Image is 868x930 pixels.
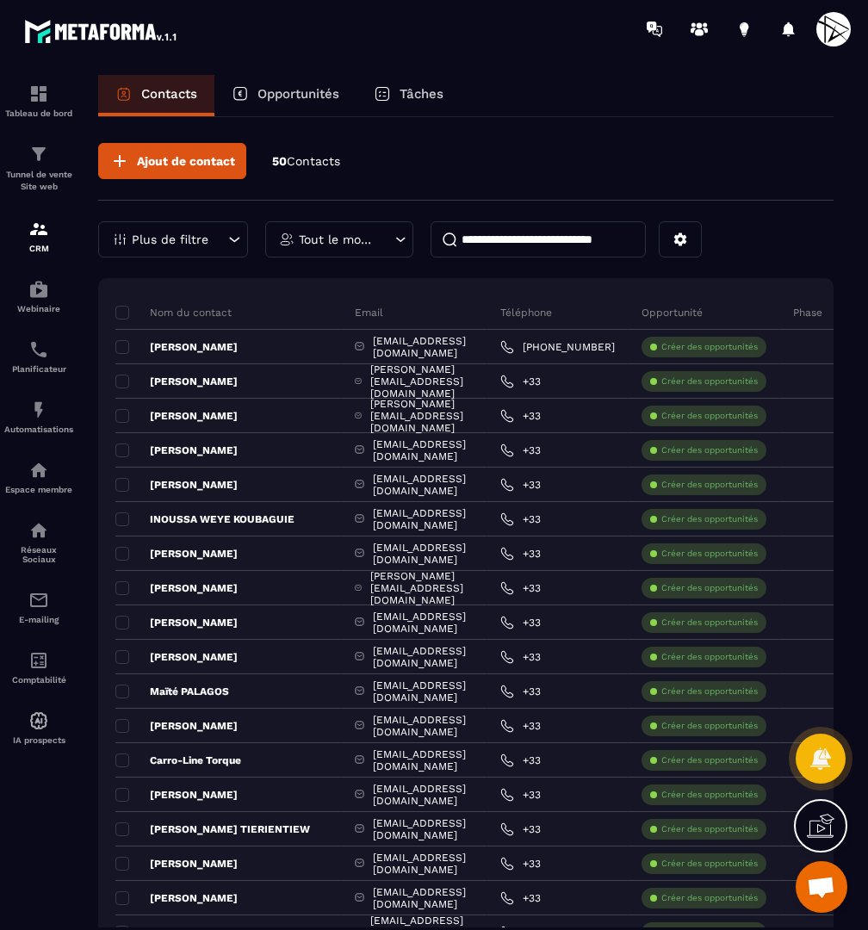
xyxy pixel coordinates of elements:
p: Contacts [141,86,197,102]
p: [PERSON_NAME] [115,616,238,629]
p: 50 [272,153,340,170]
p: Automatisations [4,425,73,434]
p: Créer des opportunités [661,410,758,422]
img: formation [28,219,49,239]
p: Créer des opportunités [661,375,758,387]
a: automationsautomationsEspace membre [4,447,73,507]
p: Créer des opportunités [661,444,758,456]
p: Comptabilité [4,675,73,685]
p: [PERSON_NAME] [115,891,238,905]
a: +33 [500,891,541,905]
p: Créer des opportunités [661,858,758,870]
p: [PERSON_NAME] [115,340,238,354]
p: [PERSON_NAME] [115,443,238,457]
p: [PERSON_NAME] [115,375,238,388]
p: Créer des opportunités [661,479,758,491]
p: Opportunité [642,306,703,319]
img: automations [28,400,49,420]
a: +33 [500,650,541,664]
a: Opportunités [214,75,356,116]
img: automations [28,710,49,731]
p: Tâches [400,86,443,102]
a: +33 [500,616,541,629]
img: scheduler [28,339,49,360]
a: Contacts [98,75,214,116]
span: Contacts [287,154,340,168]
p: Créer des opportunités [661,513,758,525]
p: [PERSON_NAME] [115,719,238,733]
p: Tunnel de vente Site web [4,169,73,193]
a: schedulerschedulerPlanificateur [4,326,73,387]
a: +33 [500,581,541,595]
p: Email [355,306,383,319]
img: formation [28,144,49,164]
a: emailemailE-mailing [4,577,73,637]
p: Téléphone [500,306,552,319]
img: accountant [28,650,49,671]
p: Créer des opportunités [661,582,758,594]
img: email [28,590,49,611]
p: Créer des opportunités [661,754,758,766]
p: Maïté PALAGOS [115,685,229,698]
a: +33 [500,719,541,733]
p: [PERSON_NAME] [115,857,238,871]
a: +33 [500,685,541,698]
p: [PERSON_NAME] TIERIENTIEW [115,822,310,836]
p: [PERSON_NAME] [115,547,238,561]
p: Opportunités [257,86,339,102]
a: +33 [500,822,541,836]
p: Créer des opportunités [661,720,758,732]
p: Nom du contact [115,306,232,319]
p: Créer des opportunités [661,341,758,353]
p: CRM [4,244,73,253]
a: +33 [500,547,541,561]
p: Tout le monde [299,233,375,245]
p: Créer des opportunités [661,823,758,835]
a: +33 [500,512,541,526]
p: Tableau de bord [4,108,73,118]
p: Créer des opportunités [661,617,758,629]
p: Créer des opportunités [661,685,758,697]
a: social-networksocial-networkRéseaux Sociaux [4,507,73,577]
p: [PERSON_NAME] [115,581,238,595]
p: Webinaire [4,304,73,313]
p: Plus de filtre [132,233,208,245]
a: formationformationTunnel de vente Site web [4,131,73,206]
p: [PERSON_NAME] [115,788,238,802]
span: Ajout de contact [137,152,235,170]
p: Créer des opportunités [661,789,758,801]
p: E-mailing [4,615,73,624]
a: [PHONE_NUMBER] [500,340,615,354]
a: +33 [500,857,541,871]
p: Carro-Line Torque [115,753,241,767]
a: formationformationCRM [4,206,73,266]
img: social-network [28,520,49,541]
a: +33 [500,753,541,767]
div: Ouvrir le chat [796,861,847,913]
p: Créer des opportunités [661,548,758,560]
img: formation [28,84,49,104]
img: automations [28,460,49,480]
p: [PERSON_NAME] [115,650,238,664]
p: Créer des opportunités [661,892,758,904]
a: +33 [500,443,541,457]
a: formationformationTableau de bord [4,71,73,131]
a: +33 [500,409,541,423]
button: Ajout de contact [98,143,246,179]
p: [PERSON_NAME] [115,409,238,423]
p: Créer des opportunités [661,651,758,663]
p: Planificateur [4,364,73,374]
a: automationsautomationsWebinaire [4,266,73,326]
a: +33 [500,788,541,802]
p: Phase [793,306,822,319]
a: Tâches [356,75,461,116]
p: [PERSON_NAME] [115,478,238,492]
p: INOUSSA WEYE KOUBAGUIE [115,512,294,526]
p: IA prospects [4,735,73,745]
p: Réseaux Sociaux [4,545,73,564]
img: logo [24,15,179,46]
img: automations [28,279,49,300]
a: accountantaccountantComptabilité [4,637,73,697]
p: Espace membre [4,485,73,494]
a: +33 [500,478,541,492]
